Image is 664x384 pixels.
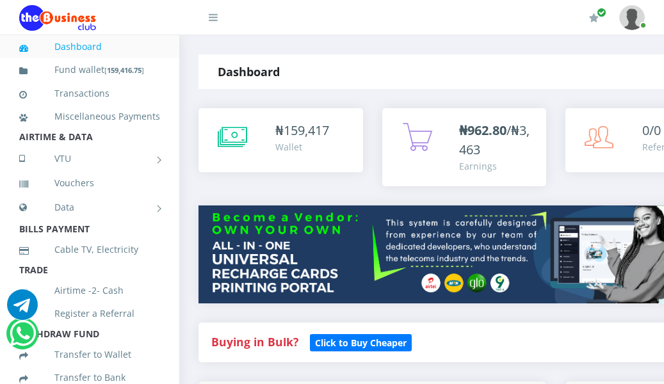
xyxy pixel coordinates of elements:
[19,299,160,328] a: Register a Referral
[19,5,96,31] img: Logo
[459,122,506,139] b: ₦962.80
[284,122,329,139] span: 159,417
[597,8,606,17] span: Renew/Upgrade Subscription
[198,108,363,172] a: ₦159,417 Wallet
[642,122,661,139] span: 0/0
[104,65,144,75] small: [ ]
[211,334,298,349] strong: Buying in Bulk?
[19,340,160,369] a: Transfer to Wallet
[218,64,280,79] strong: Dashboard
[19,143,160,175] a: VTU
[7,299,38,320] a: Chat for support
[19,55,160,85] a: Fund wallet[159,416.75]
[459,159,534,173] div: Earnings
[459,122,530,158] span: /₦3,463
[315,337,407,349] b: Click to Buy Cheaper
[310,334,412,349] a: Click to Buy Cheaper
[19,79,160,108] a: Transactions
[10,328,36,349] a: Chat for support
[19,32,160,61] a: Dashboard
[275,121,329,140] div: ₦
[19,235,160,264] a: Cable TV, Electricity
[382,108,547,186] a: ₦962.80/₦3,463 Earnings
[619,5,645,30] img: User
[19,276,160,305] a: Airtime -2- Cash
[275,140,329,154] div: Wallet
[19,191,160,223] a: Data
[589,13,599,23] i: Renew/Upgrade Subscription
[19,102,160,131] a: Miscellaneous Payments
[107,65,142,75] b: 159,416.75
[19,168,160,198] a: Vouchers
